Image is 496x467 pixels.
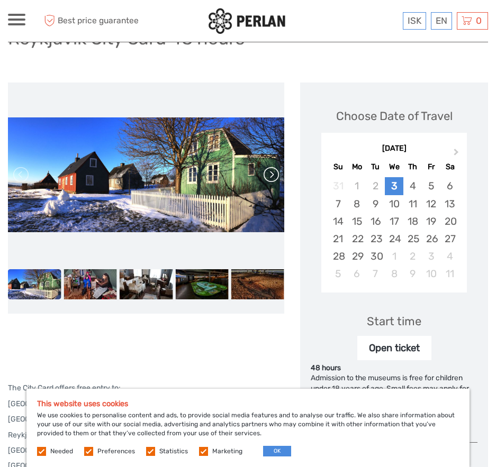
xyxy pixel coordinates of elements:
button: Next Month [449,146,466,163]
div: Choose Tuesday, September 16th, 2025 [366,213,385,230]
img: 392dcdb6aa3644e6a02efa51ea6964d0_slider_thumbnail.jpeg [64,269,116,299]
div: Choose Friday, September 26th, 2025 [422,230,440,248]
h5: This website uses cookies [37,399,459,408]
div: Choose Thursday, September 4th, 2025 [403,177,422,195]
div: Choose Tuesday, October 7th, 2025 [366,265,385,282]
div: 48 hours [311,363,477,373]
div: Choose Thursday, September 25th, 2025 [403,230,422,248]
div: Th [403,160,422,174]
div: Choose Saturday, October 4th, 2025 [440,248,459,265]
div: [DATE] [321,143,467,154]
div: Choose Friday, September 5th, 2025 [422,177,440,195]
div: Choose Date of Travel [336,108,453,124]
div: Fr [422,160,440,174]
div: Sa [440,160,459,174]
p: [GEOGRAPHIC_DATA] – [GEOGRAPHIC_DATA] [8,445,284,456]
div: Choose Sunday, September 21st, 2025 [329,230,347,248]
img: 3cb2f0231c1e48fa81ebd1dccc9bc2cc_main_slider.jpeg [8,117,284,232]
div: Choose Wednesday, September 17th, 2025 [385,213,403,230]
div: Choose Wednesday, September 24th, 2025 [385,230,403,248]
div: Choose Thursday, October 9th, 2025 [403,265,422,282]
div: Choose Friday, October 10th, 2025 [422,265,440,282]
div: Choose Saturday, September 20th, 2025 [440,213,459,230]
img: 68725c8faf5b462e8f88523cbb04dd42_slider_thumbnail.jpeg [175,269,228,299]
div: Su [329,160,347,174]
div: Choose Sunday, September 28th, 2025 [329,248,347,265]
label: Marketing [212,447,242,456]
div: Choose Tuesday, September 23rd, 2025 [366,230,385,248]
span: 0 [474,15,483,26]
div: Choose Thursday, September 11th, 2025 [403,195,422,213]
div: Choose Wednesday, September 3rd, 2025 [385,177,403,195]
div: Not available Sunday, August 31st, 2025 [329,177,347,195]
div: Choose Monday, September 29th, 2025 [348,248,366,265]
div: We use cookies to personalise content and ads, to provide social media features and to analyse ou... [26,389,470,467]
div: Choose Monday, September 22nd, 2025 [348,230,366,248]
div: Choose Thursday, October 2nd, 2025 [403,248,422,265]
div: Choose Thursday, September 18th, 2025 [403,213,422,230]
div: Choose Tuesday, September 30th, 2025 [366,248,385,265]
img: 3cb2f0231c1e48fa81ebd1dccc9bc2cc_slider_thumbnail.jpeg [8,269,61,299]
div: Tu [366,160,385,174]
div: Choose Wednesday, September 10th, 2025 [385,195,403,213]
div: month 2025-09 [324,177,463,282]
img: 288-6a22670a-0f57-43d8-a107-52fbc9b92f2c_logo_small.jpg [209,8,285,34]
div: Choose Monday, September 8th, 2025 [348,195,366,213]
div: Choose Saturday, September 27th, 2025 [440,230,459,248]
div: Choose Monday, October 6th, 2025 [348,265,366,282]
div: We [385,160,403,174]
label: Needed [50,447,73,456]
div: Choose Friday, October 3rd, 2025 [422,248,440,265]
div: Choose Monday, September 15th, 2025 [348,213,366,230]
p: [GEOGRAPHIC_DATA] [8,414,284,425]
p: The City Card offers free entry to: [8,382,284,394]
div: Not available Monday, September 1st, 2025 [348,177,366,195]
div: Choose Saturday, October 11th, 2025 [440,265,459,282]
p: Reykjavik City Buses [8,429,284,441]
div: Choose Wednesday, October 1st, 2025 [385,248,403,265]
span: ISK [408,15,421,26]
div: Choose Saturday, September 6th, 2025 [440,177,459,195]
div: EN [431,12,452,30]
img: 058f9d68d40840ea92f0614d7a27366a_slider_thumbnail.jpeg [120,269,173,299]
div: Choose Sunday, September 7th, 2025 [329,195,347,213]
button: OK [263,446,291,456]
div: Choose Tuesday, September 9th, 2025 [366,195,385,213]
div: Admission to the museums is free for children under 18 years of age. Small fees may apply for cit... [311,373,477,425]
div: Choose Wednesday, October 8th, 2025 [385,265,403,282]
label: Statistics [159,447,188,456]
div: Choose Sunday, October 5th, 2025 [329,265,347,282]
div: Mo [348,160,366,174]
div: Not available Tuesday, September 2nd, 2025 [366,177,385,195]
div: Choose Sunday, September 14th, 2025 [329,213,347,230]
div: Choose Friday, September 12th, 2025 [422,195,440,213]
div: Start time [367,313,421,329]
img: 4a6b663c88b94463985cc4d462f72b62_slider_thumbnail.jpeg [231,269,284,299]
span: Best price guarantee [41,12,139,30]
div: Choose Saturday, September 13th, 2025 [440,195,459,213]
div: Open ticket [357,336,431,360]
div: Choose Friday, September 19th, 2025 [422,213,440,230]
p: [GEOGRAPHIC_DATA] Thermal Pools [8,398,284,410]
label: Preferences [97,447,135,456]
